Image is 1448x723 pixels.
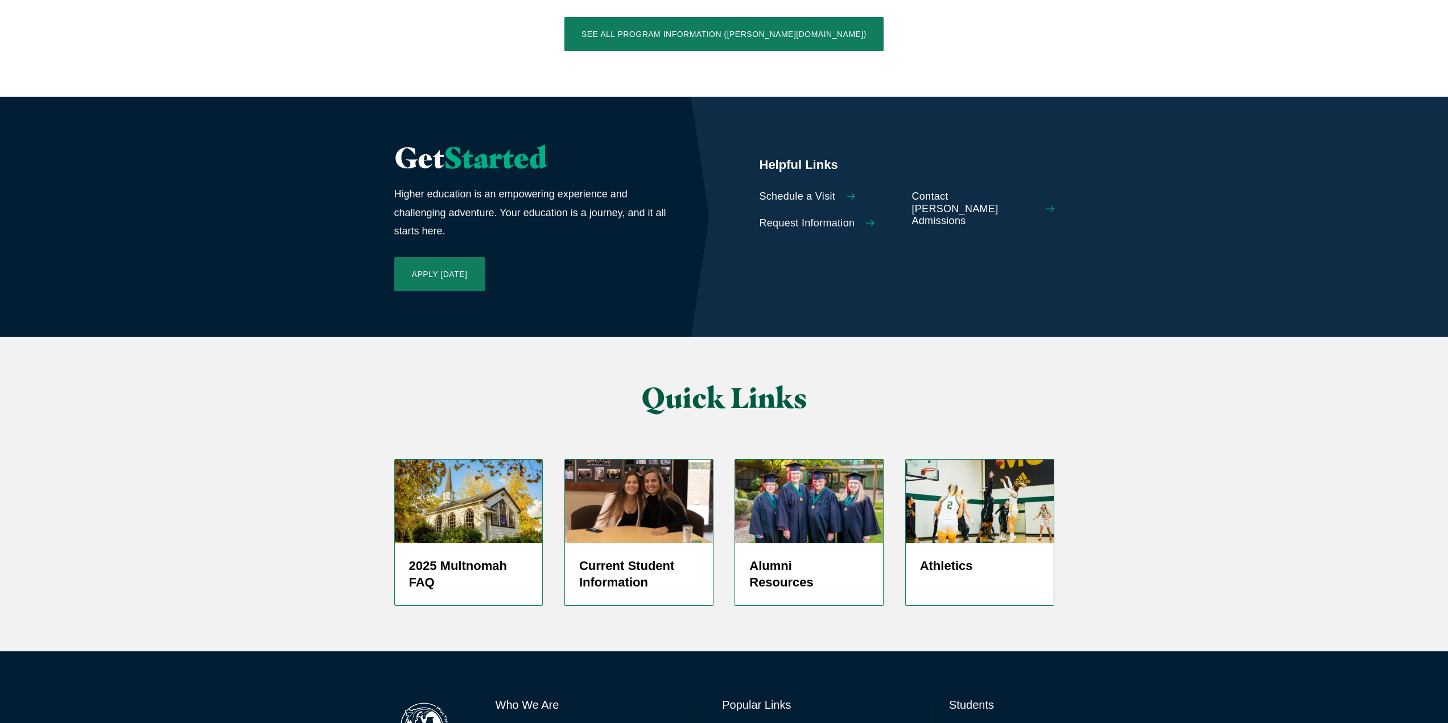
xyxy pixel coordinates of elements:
[508,382,940,414] h2: Quick Links
[579,557,699,592] h5: Current Student Information
[722,697,907,713] h6: Popular Links
[394,185,669,240] p: Higher education is an empowering experience and challenging adventure. Your education is a journ...
[749,557,869,592] h5: Alumni Resources
[760,217,902,230] a: Request Information
[760,191,836,203] span: Schedule a Visit
[912,191,1034,228] span: Contact [PERSON_NAME] Admissions
[949,697,1054,713] h6: Students
[394,459,543,606] a: Prayer Chapel in Fall 2025 Multnomah FAQ
[394,257,485,291] a: Apply [DATE]
[760,217,855,230] span: Request Information
[735,459,884,606] a: 50 Year Alumni 2019 Alumni Resources
[912,191,1054,228] a: Contact [PERSON_NAME] Admissions
[735,460,883,543] img: 50 Year Alumni 2019
[905,459,1054,606] a: Women's Basketball player shooting jump shot Athletics
[444,140,547,175] span: Started
[395,460,543,543] img: Prayer Chapel in Fall
[394,142,669,173] h2: Get
[760,156,1054,173] h5: Helpful Links
[409,557,529,592] h5: 2025 Multnomah FAQ
[906,460,1054,543] img: WBBALL_WEB
[760,191,902,203] a: Schedule a Visit
[565,460,713,543] img: screenshot-2024-05-27-at-1.37.12-pm
[564,17,884,51] a: See All Program Information ([PERSON_NAME][DOMAIN_NAME])
[496,697,681,713] h6: Who We Are
[564,459,713,606] a: screenshot-2024-05-27-at-1.37.12-pm Current Student Information
[920,557,1039,575] h5: Athletics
